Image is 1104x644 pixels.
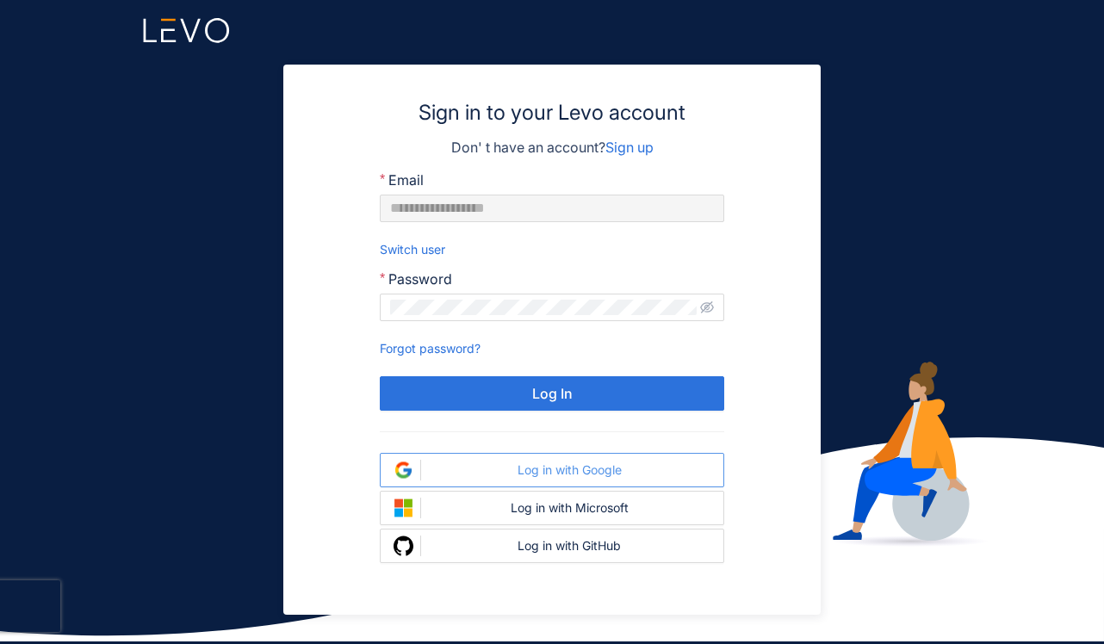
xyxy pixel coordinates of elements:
[700,300,714,314] span: eye-invisible
[428,539,710,553] div: Log in with GitHub
[318,99,786,127] h3: Sign in to your Levo account
[318,137,786,158] p: Don' t have an account?
[380,529,724,563] button: Log in with GitHub
[390,300,697,315] input: Password
[380,453,724,487] button: Log in with Google
[380,341,481,356] a: Forgot password?
[428,463,710,477] div: Log in with Google
[380,195,724,222] input: Email
[380,376,724,411] button: Log In
[380,491,724,525] button: Log in with Microsoft
[380,172,424,188] label: Email
[532,386,573,401] span: Log In
[380,271,452,287] label: Password
[428,501,710,515] div: Log in with Microsoft
[605,139,654,156] a: Sign up
[380,242,445,257] a: Switch user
